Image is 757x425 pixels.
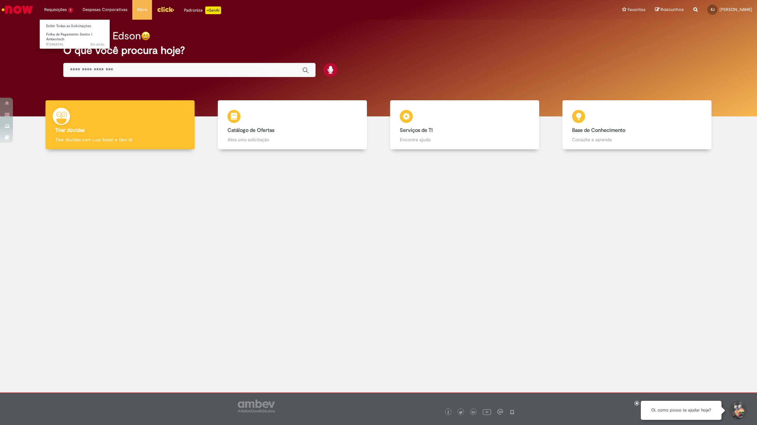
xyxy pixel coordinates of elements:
b: Catálogo de Ofertas [227,127,274,133]
span: Despesas Corporativas [83,6,127,13]
img: ServiceNow [1,3,34,16]
span: Folha de Pagamento Senior | Ambevtech [46,32,92,42]
img: logo_footer_twitter.png [459,411,462,414]
p: +GenAi [205,6,221,14]
span: [PERSON_NAME] [720,7,752,12]
span: R13454396 [46,42,104,47]
p: Abra uma solicitação [227,136,357,143]
span: EJ [711,7,714,12]
b: Base de Conhecimento [572,127,625,133]
ul: Requisições [39,19,110,49]
img: click_logo_yellow_360x200.png [157,5,174,14]
img: logo_footer_ambev_rotulo_gray.png [238,400,275,412]
a: Exibir Todas as Solicitações [40,23,111,30]
img: happy-face.png [141,31,150,41]
a: Serviços de TI Encontre ajuda [378,100,551,150]
img: logo_footer_naosei.png [509,409,515,415]
button: Iniciar Conversa de Suporte [728,401,747,420]
span: 2m atrás [90,42,104,47]
span: Rascunhos [661,6,684,13]
p: Encontre ajuda [400,136,529,143]
span: Favoritos [628,6,645,13]
b: Tirar dúvidas [55,127,85,133]
p: Tirar dúvidas com Lupi Assist e Gen Ai [55,136,185,143]
a: Catálogo de Ofertas Abra uma solicitação [206,100,378,150]
span: Requisições [44,6,67,13]
img: logo_footer_workplace.png [497,409,503,415]
a: Aberto R13454396 : Folha de Pagamento Senior | Ambevtech [40,31,111,45]
span: 1 [68,7,73,13]
h2: O que você procura hoje? [63,45,694,56]
a: Rascunhos [655,7,684,13]
time: 27/08/2025 22:58:21 [90,42,104,47]
div: Oi, como posso te ajudar hoje? [641,401,722,420]
img: logo_footer_facebook.png [447,411,450,414]
a: Tirar dúvidas Tirar dúvidas com Lupi Assist e Gen Ai [34,100,206,150]
b: Serviços de TI [400,127,433,133]
div: Padroniza [184,6,221,14]
img: logo_footer_linkedin.png [472,410,475,414]
span: More [137,6,147,13]
img: logo_footer_youtube.png [483,408,491,416]
p: Consulte e aprenda [572,136,701,143]
a: Base de Conhecimento Consulte e aprenda [551,100,723,150]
